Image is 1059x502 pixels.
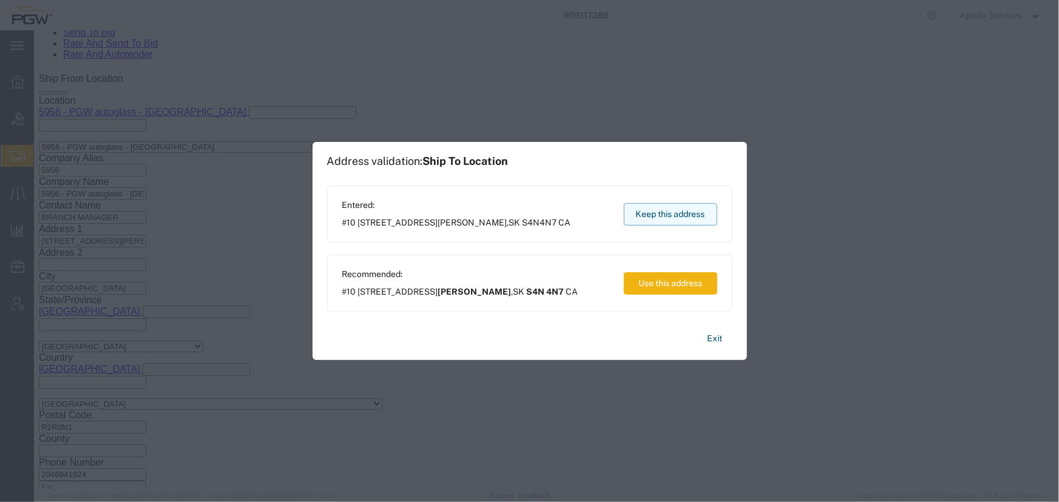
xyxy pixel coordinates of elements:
button: Exit [698,328,733,349]
span: #10 [STREET_ADDRESS] , [342,216,571,229]
span: Entered: [342,199,571,212]
span: [PERSON_NAME] [438,218,507,227]
span: [PERSON_NAME] [438,287,512,296]
span: Ship To Location [423,155,509,167]
span: CA [559,218,571,227]
button: Use this address [624,272,717,295]
span: Recommended: [342,268,578,281]
h1: Address validation: [327,155,509,168]
span: CA [566,287,578,296]
span: #10 [STREET_ADDRESS] , [342,286,578,298]
span: SK [513,287,525,296]
button: Keep this address [624,203,717,226]
span: S4N4N7 [523,218,557,227]
span: S4N 4N7 [527,287,564,296]
span: SK [509,218,521,227]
